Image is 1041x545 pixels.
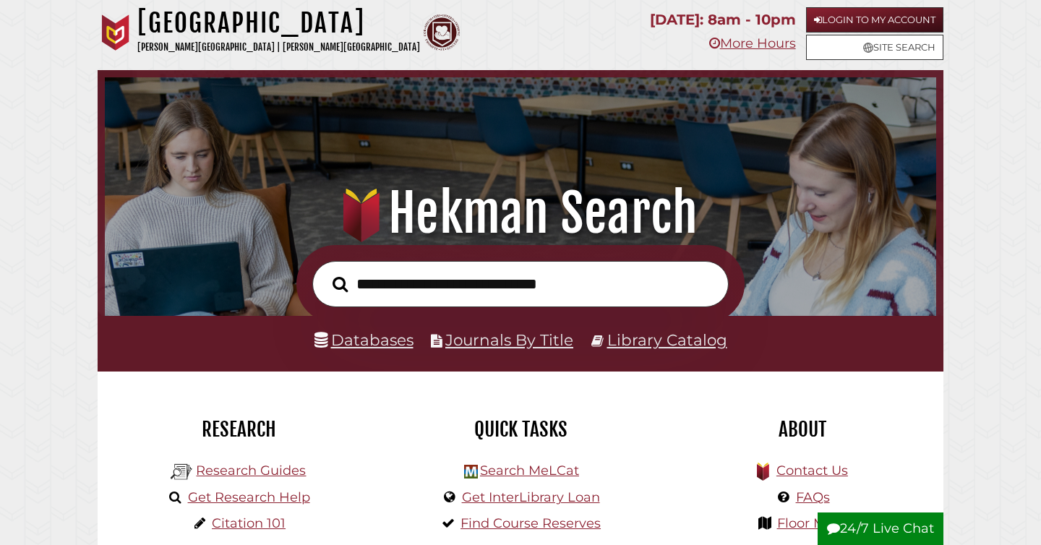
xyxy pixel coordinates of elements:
[171,461,192,483] img: Hekman Library Logo
[607,330,727,349] a: Library Catalog
[672,417,933,442] h2: About
[108,417,369,442] h2: Research
[806,35,943,60] a: Site Search
[314,330,414,349] a: Databases
[709,35,796,51] a: More Hours
[137,7,420,39] h1: [GEOGRAPHIC_DATA]
[325,272,355,296] button: Search
[650,7,796,33] p: [DATE]: 8am - 10pm
[480,463,579,479] a: Search MeLCat
[777,515,849,531] a: Floor Maps
[196,463,306,479] a: Research Guides
[445,330,573,349] a: Journals By Title
[776,463,848,479] a: Contact Us
[464,465,478,479] img: Hekman Library Logo
[460,515,601,531] a: Find Course Reserves
[333,275,348,292] i: Search
[796,489,830,505] a: FAQs
[121,181,921,245] h1: Hekman Search
[137,39,420,56] p: [PERSON_NAME][GEOGRAPHIC_DATA] | [PERSON_NAME][GEOGRAPHIC_DATA]
[806,7,943,33] a: Login to My Account
[424,14,460,51] img: Calvin Theological Seminary
[462,489,600,505] a: Get InterLibrary Loan
[188,489,310,505] a: Get Research Help
[98,14,134,51] img: Calvin University
[212,515,286,531] a: Citation 101
[390,417,651,442] h2: Quick Tasks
